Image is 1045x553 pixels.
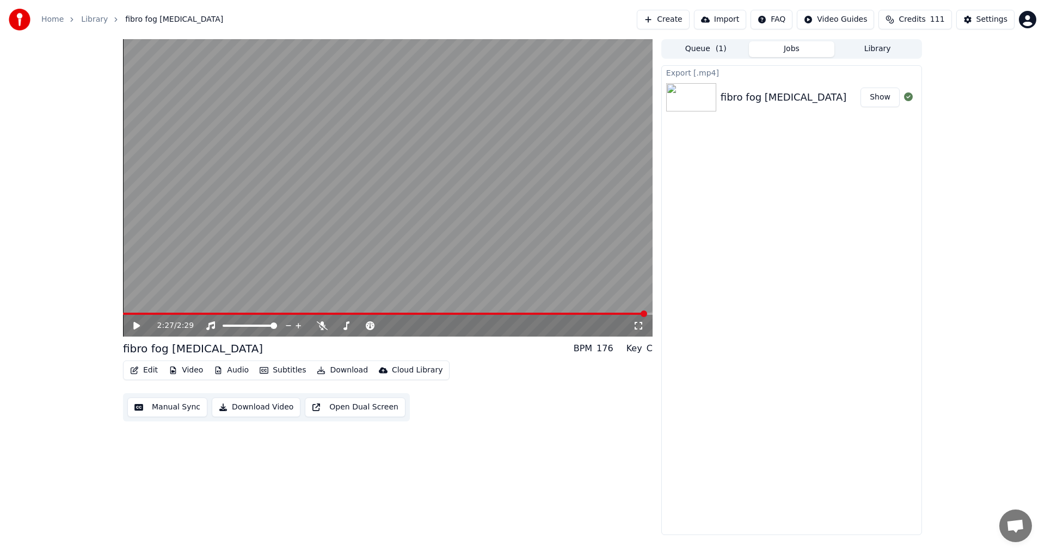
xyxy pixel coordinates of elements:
button: Show [860,88,900,107]
span: 2:29 [177,320,194,331]
button: Library [834,41,920,57]
nav: breadcrumb [41,14,223,25]
div: fibro fog [MEDICAL_DATA] [721,90,846,105]
button: Open Dual Screen [305,397,405,417]
a: Library [81,14,108,25]
div: Cloud Library [392,365,442,376]
span: ( 1 ) [716,44,727,54]
button: Download [312,363,372,378]
a: Open chat [999,509,1032,542]
img: youka [9,9,30,30]
button: Jobs [749,41,835,57]
button: Create [637,10,690,29]
div: Settings [976,14,1007,25]
div: Key [626,342,642,355]
div: BPM [574,342,592,355]
button: Subtitles [255,363,310,378]
div: 176 [597,342,613,355]
button: Settings [956,10,1015,29]
div: Export [.mp4] [662,66,921,79]
button: Queue [663,41,749,57]
button: Audio [210,363,253,378]
span: Credits [899,14,925,25]
div: C [647,342,653,355]
button: Import [694,10,746,29]
span: 111 [930,14,945,25]
button: Video [164,363,207,378]
button: Download Video [212,397,300,417]
button: Credits111 [878,10,951,29]
button: Edit [126,363,162,378]
span: fibro fog [MEDICAL_DATA] [125,14,223,25]
div: fibro fog [MEDICAL_DATA] [123,341,263,356]
button: Video Guides [797,10,874,29]
a: Home [41,14,64,25]
button: Manual Sync [127,397,207,417]
div: / [157,320,183,331]
button: FAQ [751,10,792,29]
span: 2:27 [157,320,174,331]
